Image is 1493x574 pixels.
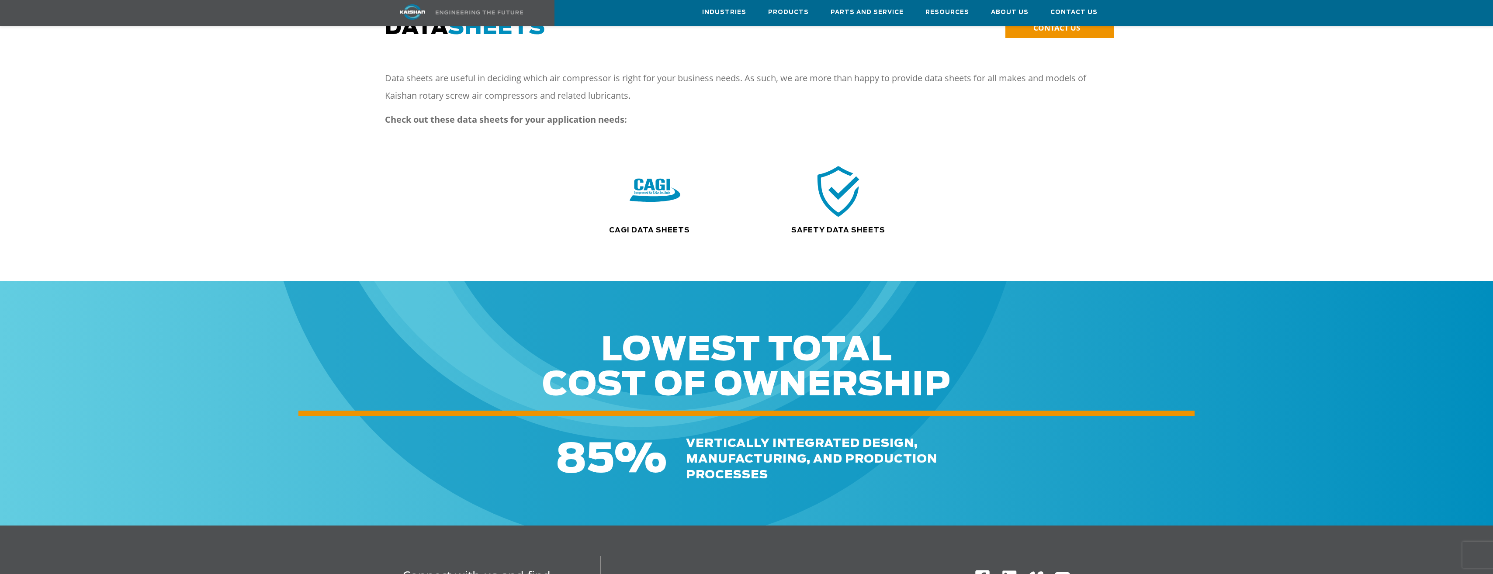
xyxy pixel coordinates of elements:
span: About Us [991,7,1029,17]
span: Parts and Service [831,7,904,17]
img: kaishan logo [380,4,445,20]
a: CAGI Data Sheets [609,227,690,234]
a: Contact Us [1050,0,1098,24]
span: 85 [556,440,614,480]
div: CAGI [563,166,747,217]
img: CAGI [630,166,680,217]
a: Parts and Service [831,0,904,24]
a: Safety Data Sheets [791,227,885,234]
div: safety icon [754,166,922,217]
img: Engineering the future [436,10,523,14]
p: Data sheets are useful in deciding which air compressor is right for your business needs. As such... [385,69,1093,104]
a: About Us [991,0,1029,24]
span: CONTACT US [1033,23,1080,33]
a: Industries [702,0,746,24]
span: Industries [702,7,746,17]
strong: Check out these data sheets for your application needs: [385,114,627,125]
span: Contact Us [1050,7,1098,17]
span: % [614,440,667,480]
span: Products [768,7,809,17]
span: Resources [925,7,969,17]
a: Resources [925,0,969,24]
span: SHEETS [448,17,545,38]
a: Products [768,0,809,24]
span: DATA [385,17,545,38]
a: CONTACT US [1005,18,1114,38]
span: vertically integrated design, manufacturing, and production processes [686,438,937,481]
img: safety icon [811,163,866,219]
